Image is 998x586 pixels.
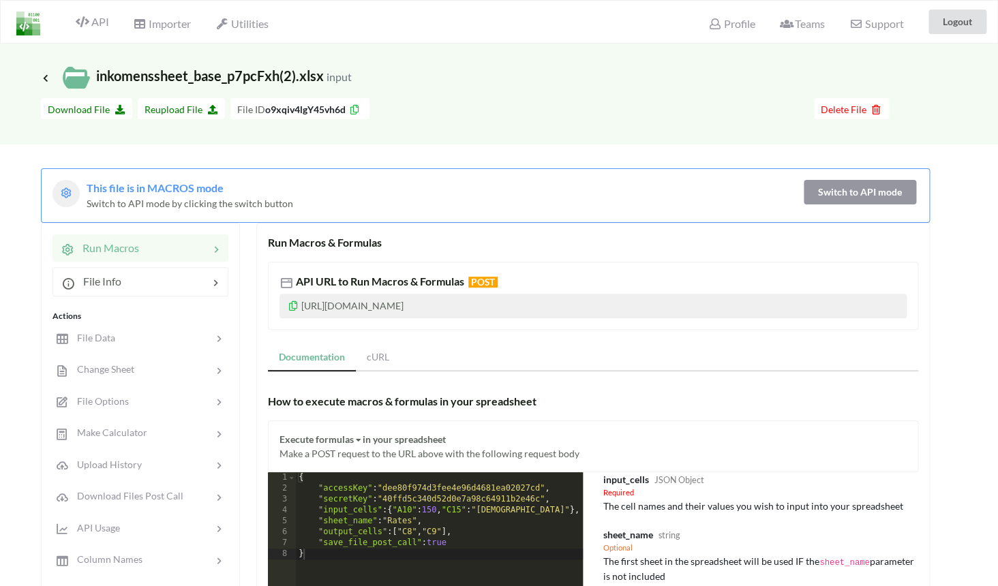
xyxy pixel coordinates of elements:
[296,275,498,288] span: API URL to Run Macros & Formulas
[268,516,296,527] div: 5
[138,98,225,119] button: Reupload File
[268,483,296,494] div: 2
[52,310,228,322] div: Actions
[651,475,704,485] span: JSON Object
[69,332,115,343] span: File Data
[268,549,296,559] div: 8
[268,494,296,505] div: 3
[603,529,653,540] span: sheet_name
[279,432,907,446] div: Execute in your spreadsheet
[41,98,132,119] button: Download File
[87,181,224,194] span: This file is in MACROS mode
[63,64,90,91] img: /static/media/localFileIcon.eab6d1cc.svg
[69,553,142,565] span: Column Names
[655,530,680,540] span: string
[215,17,268,30] span: Utilities
[821,104,882,115] span: Delete File
[76,15,108,28] span: API
[849,18,903,29] span: Support
[819,558,870,568] code: sheet_name
[69,427,147,438] span: Make Calculator
[356,344,400,371] a: cURL
[87,198,293,209] span: Switch to API mode by clicking the switch button
[804,180,916,204] button: Switch to API mode
[268,527,296,538] div: 6
[265,104,346,115] b: o9xqiv4lgY45vh6d
[603,555,914,582] span: The first sheet in the spreadsheet will be used IF the parameter is not included
[603,474,649,485] span: input_cells
[268,234,918,251] div: Run Macros & Formulas
[603,543,633,552] span: Optional
[69,395,129,407] span: File Options
[279,294,907,318] p: [URL][DOMAIN_NAME]
[237,104,265,115] span: File ID
[316,432,354,446] div: formulas
[268,472,296,483] div: 1
[603,500,903,512] span: The cell names and their values you wish to input into your spreadsheet
[708,17,755,30] span: Profile
[69,490,183,502] span: Download Files Post Call
[69,459,142,470] span: Upload History
[327,70,352,83] small: input
[603,488,634,497] span: Required
[41,67,352,84] span: inkomenssheet_base_p7pcFxh(2).xlsx
[145,104,218,115] span: Reupload File
[279,446,907,461] div: Make a POST request to the URL above with the following request body
[133,17,190,30] span: Importer
[468,277,498,288] span: POST
[75,275,121,288] span: File Info
[16,12,40,35] img: LogoIcon.png
[268,393,918,410] div: How to execute macros & formulas in your spreadsheet
[69,363,134,375] span: Change Sheet
[268,538,296,549] div: 7
[74,241,139,254] span: Run Macros
[928,10,986,34] button: Logout
[268,344,356,371] a: Documentation
[268,505,296,516] div: 4
[780,17,825,30] span: Teams
[48,104,125,115] span: Download File
[69,522,120,534] span: API Usage
[814,98,889,119] button: Delete File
